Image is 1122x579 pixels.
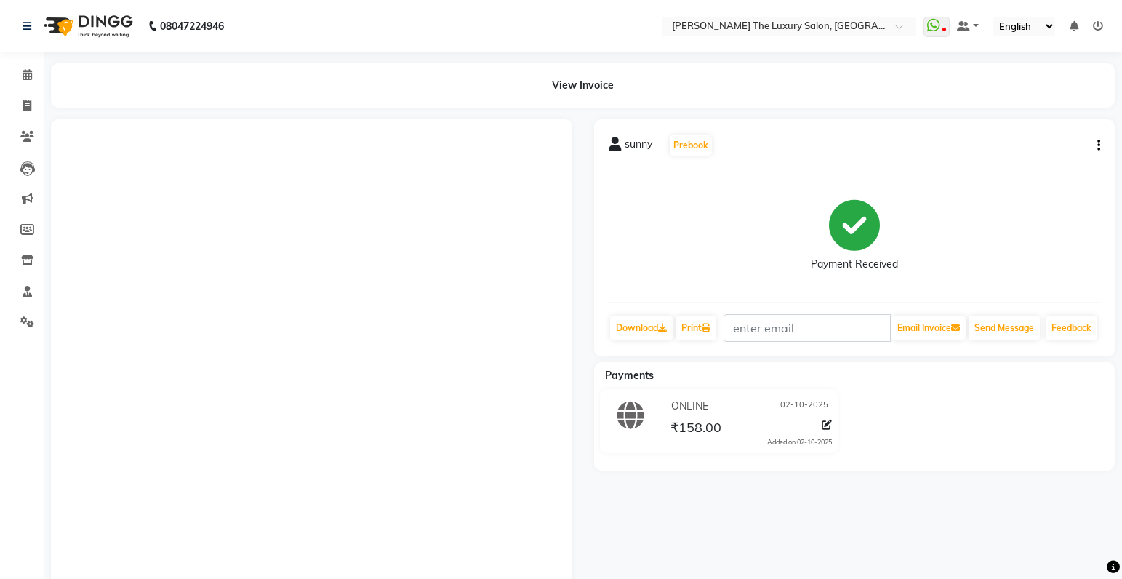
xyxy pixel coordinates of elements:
[671,399,708,414] span: ONLINE
[625,137,652,157] span: sunny
[610,316,673,340] a: Download
[891,316,966,340] button: Email Invoice
[670,135,712,156] button: Prebook
[811,257,898,272] div: Payment Received
[51,63,1115,108] div: View Invoice
[724,314,891,342] input: enter email
[670,419,721,439] span: ₹158.00
[767,437,832,447] div: Added on 02-10-2025
[969,316,1040,340] button: Send Message
[780,399,828,414] span: 02-10-2025
[160,6,224,47] b: 08047224946
[605,369,654,382] span: Payments
[1046,316,1097,340] a: Feedback
[676,316,716,340] a: Print
[37,6,137,47] img: logo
